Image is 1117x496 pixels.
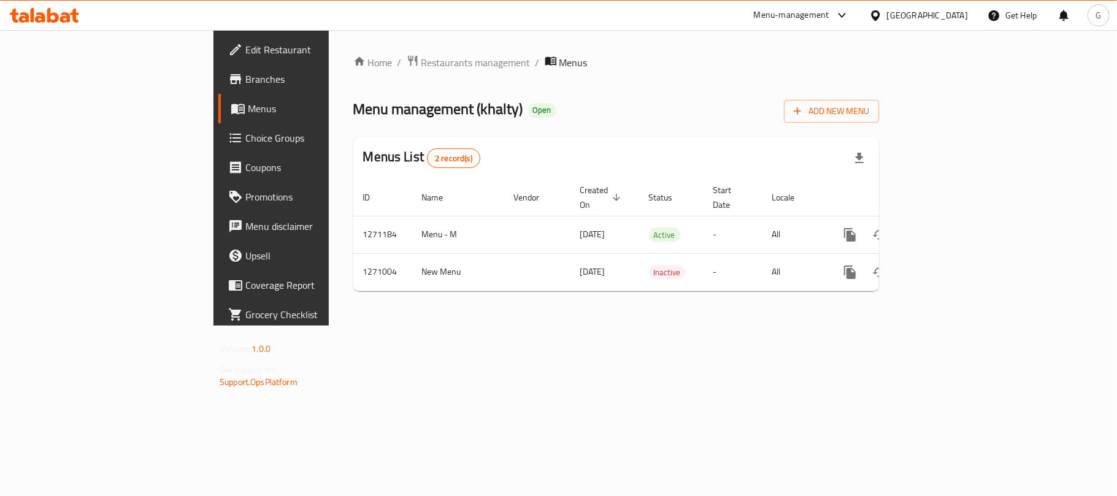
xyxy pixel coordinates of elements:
[218,94,400,123] a: Menus
[353,55,879,71] nav: breadcrumb
[887,9,968,22] div: [GEOGRAPHIC_DATA]
[535,55,540,70] li: /
[421,55,531,70] span: Restaurants management
[528,103,556,118] div: Open
[245,189,390,204] span: Promotions
[412,253,504,291] td: New Menu
[245,248,390,263] span: Upsell
[514,190,556,205] span: Vendor
[363,190,386,205] span: ID
[580,183,624,212] span: Created On
[528,105,556,115] span: Open
[580,226,605,242] span: [DATE]
[865,220,894,250] button: Change Status
[248,101,390,116] span: Menus
[580,264,605,280] span: [DATE]
[245,219,390,234] span: Menu disclaimer
[845,143,874,173] div: Export file
[218,64,400,94] a: Branches
[649,190,689,205] span: Status
[704,253,762,291] td: -
[218,212,400,241] a: Menu disclaimer
[772,190,811,205] span: Locale
[754,8,829,23] div: Menu-management
[559,55,588,70] span: Menus
[835,220,865,250] button: more
[412,216,504,253] td: Menu - M
[220,374,297,390] a: Support.OpsPlatform
[218,182,400,212] a: Promotions
[245,160,390,175] span: Coupons
[245,278,390,292] span: Coverage Report
[649,227,680,242] div: Active
[218,35,400,64] a: Edit Restaurant
[220,362,276,378] span: Get support on:
[218,270,400,300] a: Coverage Report
[649,228,680,242] span: Active
[363,148,480,168] h2: Menus List
[218,241,400,270] a: Upsell
[218,153,400,182] a: Coupons
[865,258,894,287] button: Change Status
[784,100,879,123] button: Add New Menu
[713,183,748,212] span: Start Date
[407,55,531,71] a: Restaurants management
[422,190,459,205] span: Name
[245,307,390,322] span: Grocery Checklist
[762,253,826,291] td: All
[218,123,400,153] a: Choice Groups
[428,153,480,164] span: 2 record(s)
[353,95,523,123] span: Menu management ( khalty )
[704,216,762,253] td: -
[220,341,250,357] span: Version:
[245,131,390,145] span: Choice Groups
[1096,9,1101,22] span: G
[649,265,686,280] span: Inactive
[826,179,963,216] th: Actions
[353,179,963,291] table: enhanced table
[794,104,869,119] span: Add New Menu
[835,258,865,287] button: more
[762,216,826,253] td: All
[427,148,480,168] div: Total records count
[245,72,390,86] span: Branches
[251,341,271,357] span: 1.0.0
[245,42,390,57] span: Edit Restaurant
[218,300,400,329] a: Grocery Checklist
